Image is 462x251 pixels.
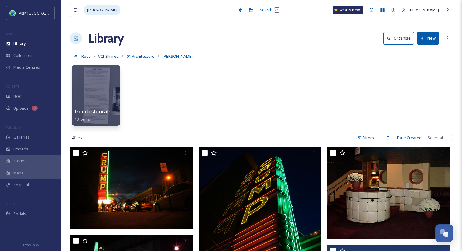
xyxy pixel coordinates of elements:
div: Date Created [394,132,425,144]
span: SOCIALS [6,201,18,206]
span: 14 file s [70,135,82,141]
span: SnapLink [13,182,30,188]
img: cvctwitlogo_400x400.jpg [10,10,16,16]
span: 13 items [75,116,90,122]
span: Embeds [13,146,28,152]
span: Maps [13,170,23,176]
span: Stories [13,158,26,164]
span: [PERSON_NAME] [84,5,120,14]
button: Organise [383,32,414,44]
div: Search [257,4,282,16]
a: Library [88,29,124,47]
a: VCI-Shared [98,53,119,60]
a: [PERSON_NAME] [163,53,193,60]
span: MEDIA [6,31,17,36]
a: from historical society13 items [75,109,125,122]
img: DSC00247.JPG [70,147,193,228]
span: WIDGETS [6,125,20,129]
a: Privacy Policy [22,241,39,248]
span: Select all [428,135,444,141]
button: Open Chat [435,224,453,242]
span: [PERSON_NAME] [409,7,439,12]
div: Filters [354,132,377,144]
span: Library [13,41,26,46]
span: Collections [13,53,33,58]
span: 01 Architecture [127,53,155,59]
a: [PERSON_NAME] [399,4,442,16]
span: Uploads [13,105,29,111]
a: What's New [333,6,363,14]
a: Organise [383,32,417,44]
span: Visit [GEOGRAPHIC_DATA] [US_STATE] [19,10,87,16]
span: Privacy Policy [22,243,39,247]
span: COLLECT [6,84,19,89]
span: [PERSON_NAME] [163,53,193,59]
button: New [417,32,439,44]
a: 01 Architecture [127,53,155,60]
span: Root [81,53,90,59]
img: Crump Theater credit Rhonda Bolner (6).JPG [327,147,450,239]
span: from historical society [75,108,125,115]
span: VCI-Shared [98,53,119,59]
span: Media Centres [13,64,40,70]
span: Galleries [13,134,30,140]
div: 3 [32,106,38,111]
a: Root [81,53,90,60]
span: UGC [13,94,22,99]
span: Socials [13,211,26,217]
